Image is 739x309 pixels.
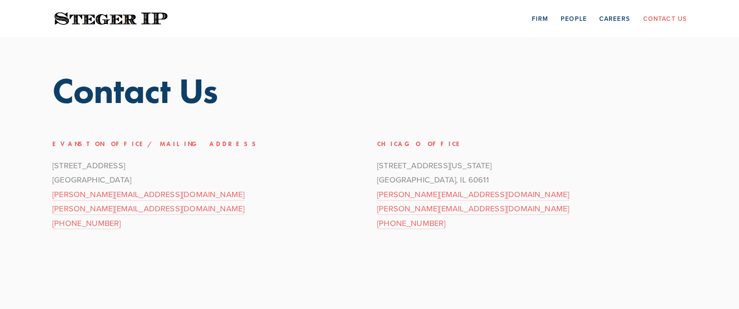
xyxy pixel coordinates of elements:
[52,203,244,215] a: [PERSON_NAME][EMAIL_ADDRESS][DOMAIN_NAME]
[52,138,362,151] h3: Evanston Office/Mailing Address
[643,12,687,25] a: Contact Us
[561,12,587,25] a: People
[52,189,244,201] a: [PERSON_NAME][EMAIL_ADDRESS][DOMAIN_NAME]
[377,189,569,201] a: [PERSON_NAME][EMAIL_ADDRESS][DOMAIN_NAME]
[377,158,687,230] p: [STREET_ADDRESS][US_STATE] [GEOGRAPHIC_DATA], IL 60611
[52,218,121,230] a: [PHONE_NUMBER]
[532,12,548,25] a: Firm
[377,218,446,230] a: [PHONE_NUMBER]
[377,138,687,151] h3: Chicago Office
[52,158,362,230] p: [STREET_ADDRESS] [GEOGRAPHIC_DATA]
[377,203,569,215] a: [PERSON_NAME][EMAIL_ADDRESS][DOMAIN_NAME]
[52,10,170,28] img: Steger IP | Trust. Experience. Results.
[599,12,630,25] a: Careers
[52,73,687,108] h1: Contact Us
